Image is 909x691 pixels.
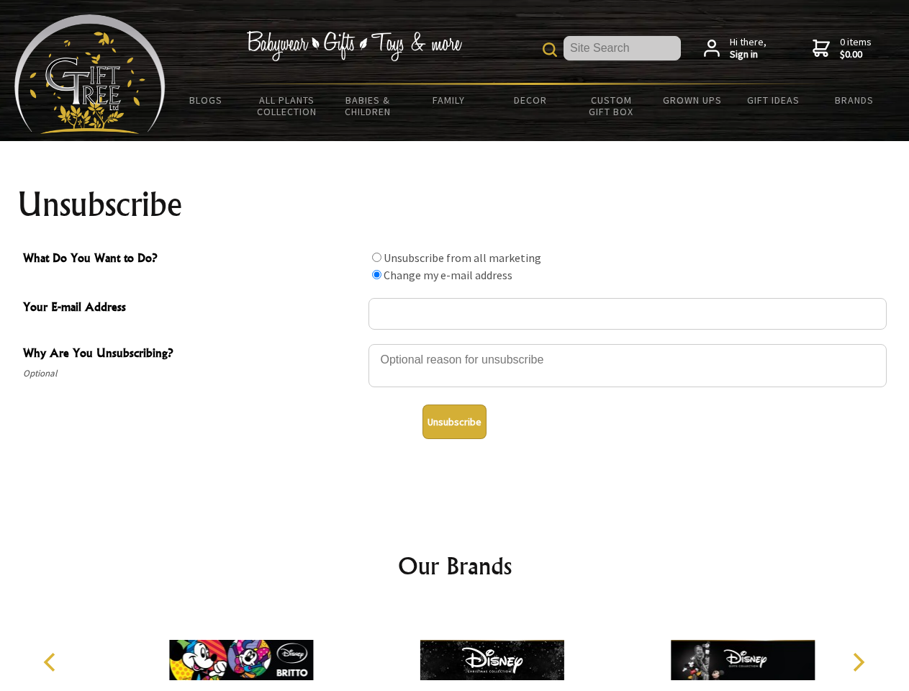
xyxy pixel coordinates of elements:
[368,344,887,387] textarea: Why Are You Unsubscribing?
[23,249,361,270] span: What Do You Want to Do?
[384,268,512,282] label: Change my e-mail address
[247,85,328,127] a: All Plants Collection
[23,365,361,382] span: Optional
[704,36,766,61] a: Hi there,Sign in
[409,85,490,115] a: Family
[733,85,814,115] a: Gift Ideas
[14,14,166,134] img: Babyware - Gifts - Toys and more...
[36,646,68,678] button: Previous
[372,270,381,279] input: What Do You Want to Do?
[840,48,872,61] strong: $0.00
[422,405,487,439] button: Unsubscribe
[813,36,872,61] a: 0 items$0.00
[166,85,247,115] a: BLOGS
[368,298,887,330] input: Your E-mail Address
[384,250,541,265] label: Unsubscribe from all marketing
[23,298,361,319] span: Your E-mail Address
[564,36,681,60] input: Site Search
[543,42,557,57] img: product search
[571,85,652,127] a: Custom Gift Box
[840,35,872,61] span: 0 items
[327,85,409,127] a: Babies & Children
[814,85,895,115] a: Brands
[23,344,361,365] span: Why Are You Unsubscribing?
[29,548,881,583] h2: Our Brands
[730,48,766,61] strong: Sign in
[489,85,571,115] a: Decor
[651,85,733,115] a: Grown Ups
[842,646,874,678] button: Next
[17,187,892,222] h1: Unsubscribe
[246,31,462,61] img: Babywear - Gifts - Toys & more
[730,36,766,61] span: Hi there,
[372,253,381,262] input: What Do You Want to Do?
